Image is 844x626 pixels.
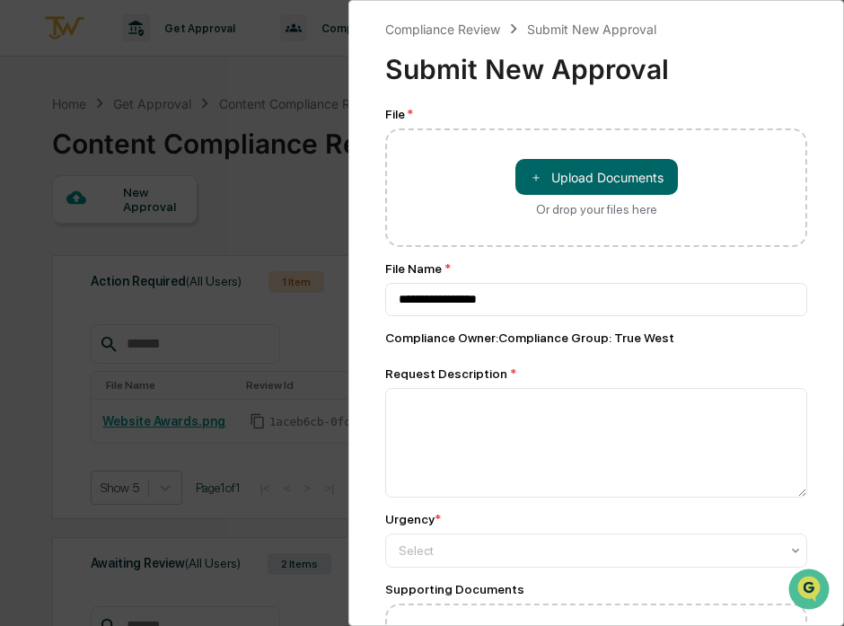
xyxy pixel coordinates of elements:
[18,38,327,66] p: How can we help?
[148,226,223,244] span: Attestations
[179,304,217,318] span: Pylon
[11,253,120,286] a: 🔎Data Lookup
[515,159,678,195] button: Or drop your files here
[18,137,50,170] img: 1746055101610-c473b297-6a78-478c-a979-82029cc54cd1
[385,366,807,381] div: Request Description
[385,107,807,121] div: File
[18,228,32,242] div: 🖐️
[11,219,123,251] a: 🖐️Preclearance
[61,137,295,155] div: Start new chat
[530,169,542,186] span: ＋
[61,155,227,170] div: We're available if you need us!
[536,202,657,216] div: Or drop your files here
[385,582,807,596] div: Supporting Documents
[385,261,807,276] div: File Name
[385,512,441,526] div: Urgency
[385,39,807,85] div: Submit New Approval
[385,22,500,37] div: Compliance Review
[36,226,116,244] span: Preclearance
[787,567,835,615] iframe: Open customer support
[47,82,296,101] input: Clear
[527,22,656,37] div: Submit New Approval
[127,304,217,318] a: Powered byPylon
[123,219,230,251] a: 🗄️Attestations
[18,262,32,277] div: 🔎
[385,331,807,345] div: Compliance Owner : Compliance Group: True West
[36,260,113,278] span: Data Lookup
[130,228,145,242] div: 🗄️
[305,143,327,164] button: Start new chat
